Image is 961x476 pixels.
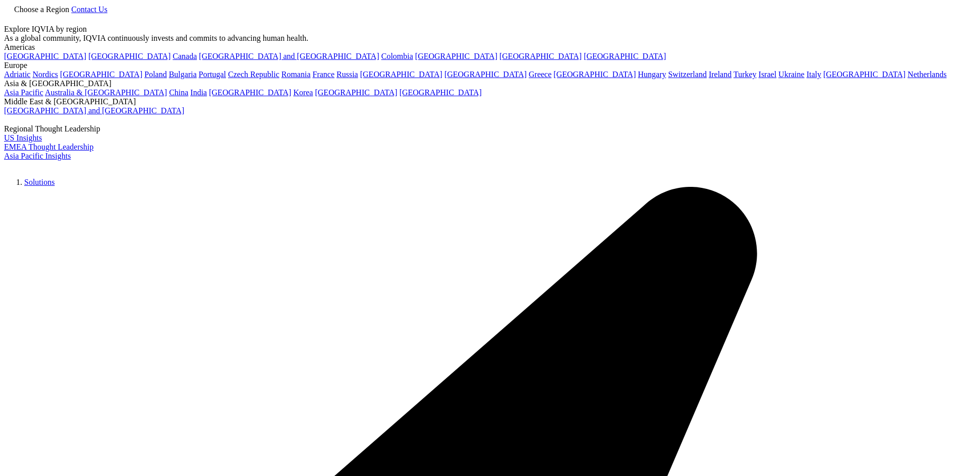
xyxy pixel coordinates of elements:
a: India [190,88,207,97]
div: Europe [4,61,957,70]
a: [GEOGRAPHIC_DATA] [444,70,527,79]
div: Regional Thought Leadership [4,124,957,133]
a: Bulgaria [169,70,197,79]
a: Australia & [GEOGRAPHIC_DATA] [45,88,167,97]
a: Korea [293,88,313,97]
a: Greece [529,70,551,79]
a: Ukraine [778,70,805,79]
a: Asia Pacific Insights [4,152,71,160]
div: Middle East & [GEOGRAPHIC_DATA] [4,97,957,106]
span: Choose a Region [14,5,69,14]
a: Switzerland [668,70,706,79]
a: Ireland [709,70,731,79]
a: Adriatic [4,70,30,79]
a: Canada [173,52,197,60]
a: US Insights [4,133,42,142]
a: [GEOGRAPHIC_DATA] and [GEOGRAPHIC_DATA] [199,52,379,60]
a: Solutions [24,178,54,186]
div: Explore IQVIA by region [4,25,957,34]
a: [GEOGRAPHIC_DATA] [4,52,86,60]
a: [GEOGRAPHIC_DATA] [584,52,666,60]
a: [GEOGRAPHIC_DATA] [553,70,636,79]
a: Hungary [638,70,666,79]
a: Nordics [32,70,58,79]
a: Colombia [381,52,413,60]
div: As a global community, IQVIA continuously invests and commits to advancing human health. [4,34,957,43]
a: Italy [807,70,821,79]
a: Poland [144,70,166,79]
a: Asia Pacific [4,88,43,97]
a: [GEOGRAPHIC_DATA] and [GEOGRAPHIC_DATA] [4,106,184,115]
a: Turkey [733,70,757,79]
a: Portugal [199,70,226,79]
a: China [169,88,188,97]
div: Americas [4,43,957,52]
a: [GEOGRAPHIC_DATA] [60,70,142,79]
a: [GEOGRAPHIC_DATA] [209,88,291,97]
a: Russia [336,70,358,79]
a: France [313,70,335,79]
a: Contact Us [71,5,107,14]
div: Asia & [GEOGRAPHIC_DATA] [4,79,957,88]
a: [GEOGRAPHIC_DATA] [360,70,442,79]
a: EMEA Thought Leadership [4,143,93,151]
a: Netherlands [908,70,946,79]
a: [GEOGRAPHIC_DATA] [415,52,497,60]
a: Czech Republic [228,70,279,79]
a: Romania [281,70,311,79]
a: Israel [759,70,777,79]
a: [GEOGRAPHIC_DATA] [315,88,397,97]
a: [GEOGRAPHIC_DATA] [823,70,906,79]
a: [GEOGRAPHIC_DATA] [499,52,582,60]
a: [GEOGRAPHIC_DATA] [400,88,482,97]
a: [GEOGRAPHIC_DATA] [88,52,171,60]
